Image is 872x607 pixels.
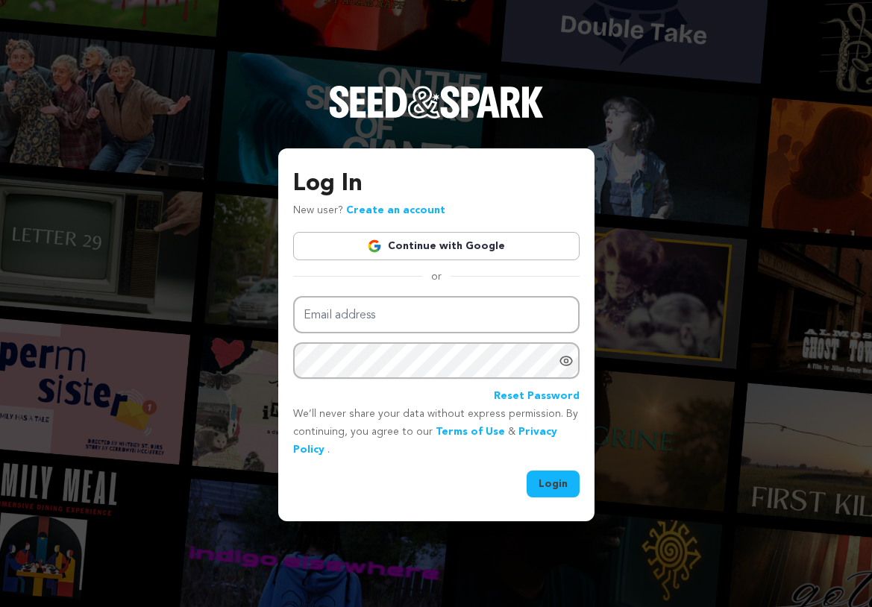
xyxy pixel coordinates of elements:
[422,269,451,284] span: or
[293,296,580,334] input: Email address
[293,406,580,459] p: We’ll never share your data without express permission. By continuing, you agree to our & .
[293,427,557,455] a: Privacy Policy
[494,388,580,406] a: Reset Password
[367,239,382,254] img: Google logo
[346,205,445,216] a: Create an account
[559,353,574,368] a: Show password as plain text. Warning: this will display your password on the screen.
[329,86,544,119] img: Seed&Spark Logo
[436,427,505,437] a: Terms of Use
[293,202,445,220] p: New user?
[293,232,580,260] a: Continue with Google
[329,86,544,148] a: Seed&Spark Homepage
[527,471,580,497] button: Login
[293,166,580,202] h3: Log In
